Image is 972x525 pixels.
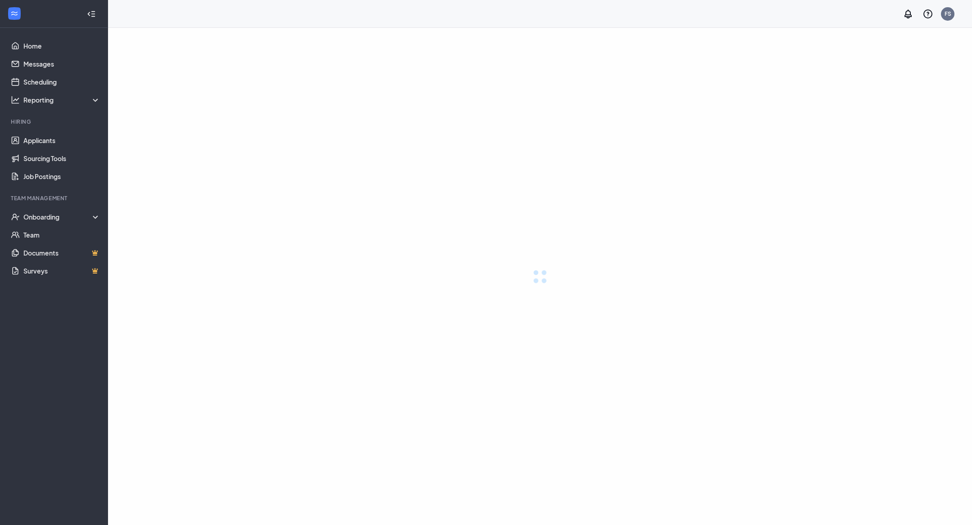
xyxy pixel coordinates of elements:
[23,95,101,104] div: Reporting
[23,212,101,221] div: Onboarding
[23,131,100,149] a: Applicants
[11,118,99,126] div: Hiring
[922,9,933,19] svg: QuestionInfo
[87,9,96,18] svg: Collapse
[23,149,100,167] a: Sourcing Tools
[23,226,100,244] a: Team
[11,95,20,104] svg: Analysis
[945,10,951,18] div: FS
[11,194,99,202] div: Team Management
[23,244,100,262] a: DocumentsCrown
[23,73,100,91] a: Scheduling
[23,262,100,280] a: SurveysCrown
[10,9,19,18] svg: WorkstreamLogo
[23,37,100,55] a: Home
[23,55,100,73] a: Messages
[23,167,100,185] a: Job Postings
[903,9,913,19] svg: Notifications
[11,212,20,221] svg: UserCheck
